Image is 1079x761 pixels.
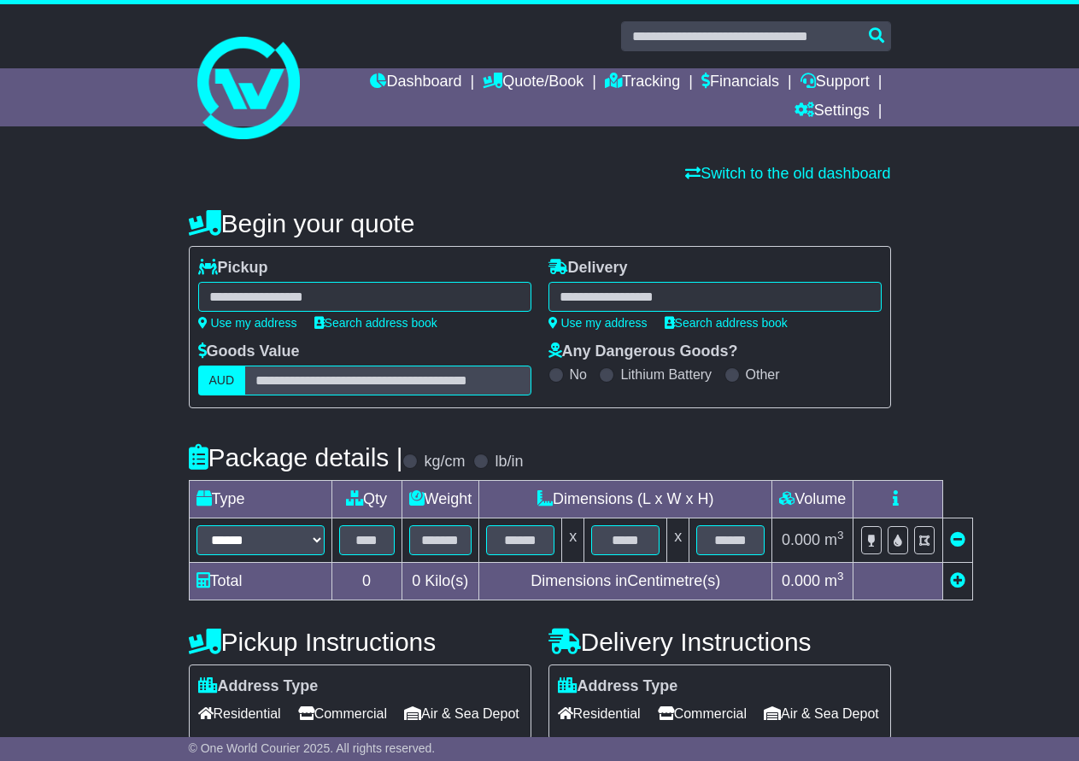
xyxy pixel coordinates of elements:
td: Kilo(s) [402,563,479,600]
h4: Begin your quote [189,209,891,237]
td: Weight [402,481,479,518]
label: Delivery [548,259,628,278]
span: Residential [558,700,641,727]
a: Use my address [198,316,297,330]
label: AUD [198,366,246,395]
a: Dashboard [370,68,461,97]
a: Support [800,68,870,97]
span: Residential [198,700,281,727]
label: lb/in [495,453,523,471]
a: Remove this item [950,531,965,548]
td: x [667,518,689,563]
td: Volume [772,481,853,518]
a: Search address book [314,316,437,330]
span: Air & Sea Depot [764,700,879,727]
a: Switch to the old dashboard [685,165,890,182]
a: Settings [795,97,870,126]
td: Qty [331,481,402,518]
label: Other [746,366,780,383]
label: Lithium Battery [620,366,712,383]
span: m [824,531,844,548]
td: 0 [331,563,402,600]
label: Goods Value [198,342,300,361]
td: Dimensions in Centimetre(s) [479,563,772,600]
span: Air & Sea Depot [404,700,519,727]
sup: 3 [837,529,844,541]
a: Search address book [665,316,788,330]
td: x [562,518,584,563]
span: m [824,572,844,589]
a: Financials [701,68,779,97]
label: No [570,366,587,383]
h4: Pickup Instructions [189,628,531,656]
h4: Package details | [189,443,403,471]
label: Pickup [198,259,268,278]
a: Tracking [605,68,680,97]
span: 0.000 [782,572,820,589]
h4: Delivery Instructions [548,628,891,656]
td: Total [189,563,331,600]
span: © One World Courier 2025. All rights reserved. [189,741,436,755]
a: Add new item [950,572,965,589]
span: 0 [412,572,420,589]
sup: 3 [837,570,844,582]
label: Any Dangerous Goods? [548,342,738,361]
td: Type [189,481,331,518]
span: Commercial [298,700,387,727]
a: Quote/Book [483,68,583,97]
td: Dimensions (L x W x H) [479,481,772,518]
span: 0.000 [782,531,820,548]
label: Address Type [198,677,319,696]
label: kg/cm [424,453,465,471]
label: Address Type [558,677,678,696]
span: Commercial [658,700,747,727]
a: Use my address [548,316,648,330]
